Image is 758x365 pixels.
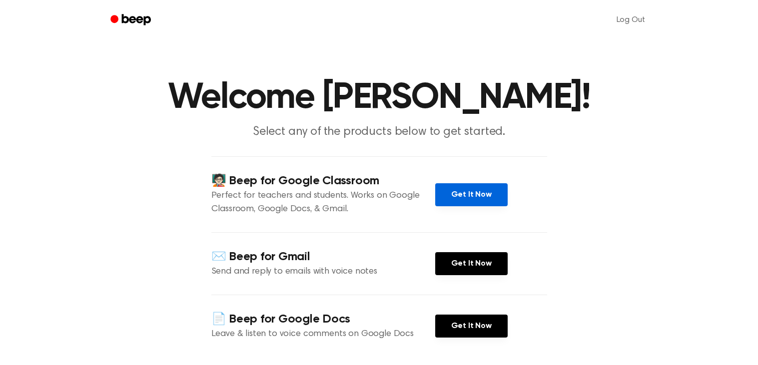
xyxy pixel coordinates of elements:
[211,328,435,341] p: Leave & listen to voice comments on Google Docs
[187,124,571,140] p: Select any of the products below to get started.
[123,80,635,116] h1: Welcome [PERSON_NAME]!
[211,189,435,216] p: Perfect for teachers and students. Works on Google Classroom, Google Docs, & Gmail.
[211,311,435,328] h4: 📄 Beep for Google Docs
[211,173,435,189] h4: 🧑🏻‍🏫 Beep for Google Classroom
[435,315,508,338] a: Get It Now
[607,8,655,32] a: Log Out
[435,183,508,206] a: Get It Now
[211,249,435,265] h4: ✉️ Beep for Gmail
[211,265,435,279] p: Send and reply to emails with voice notes
[103,10,160,30] a: Beep
[435,252,508,275] a: Get It Now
